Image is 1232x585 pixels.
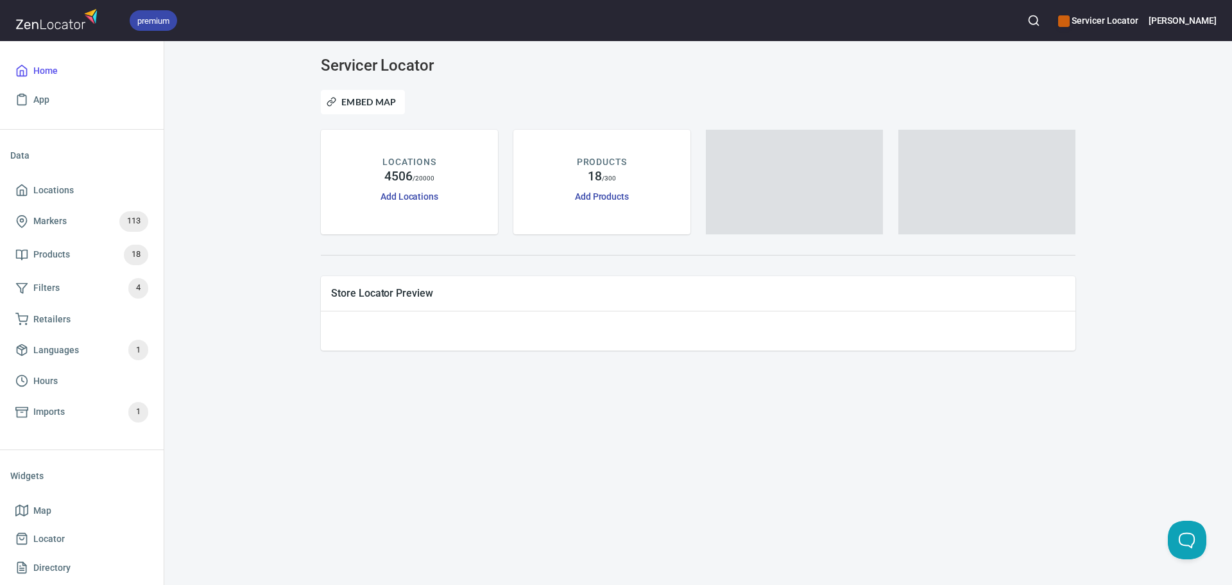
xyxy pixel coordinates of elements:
a: Markers113 [10,205,153,238]
a: Add Locations [381,191,438,202]
a: Add Products [575,191,629,202]
h4: 4506 [384,169,413,184]
a: Products18 [10,238,153,272]
button: color-CE600E [1058,15,1070,27]
a: Locator [10,525,153,554]
span: Languages [33,342,79,358]
div: premium [130,10,177,31]
span: premium [130,14,177,28]
span: Locator [33,531,65,547]
span: Filters [33,280,60,296]
a: Filters4 [10,272,153,305]
span: Retailers [33,311,71,327]
h4: 18 [588,169,602,184]
button: Embed Map [321,90,405,114]
a: Retailers [10,305,153,334]
img: zenlocator [15,5,101,33]
iframe: Help Scout Beacon - Open [1168,521,1206,559]
button: Search [1020,6,1048,35]
a: Imports1 [10,396,153,429]
button: [PERSON_NAME] [1149,6,1217,35]
li: Widgets [10,460,153,491]
a: Locations [10,176,153,205]
span: 4 [128,281,148,295]
a: Hours [10,367,153,396]
span: Locations [33,182,74,198]
span: Embed Map [329,94,397,110]
h6: [PERSON_NAME] [1149,13,1217,28]
h3: Servicer Locator [321,57,562,74]
p: / 300 [602,173,616,183]
p: / 20000 [413,173,435,183]
span: Imports [33,404,65,420]
span: Home [33,63,58,79]
span: Products [33,247,70,263]
p: LOCATIONS [382,155,436,169]
div: Manage your apps [1058,6,1138,35]
a: App [10,85,153,114]
li: Data [10,140,153,171]
span: Hours [33,373,58,389]
a: Home [10,57,153,85]
span: 18 [124,247,148,262]
span: App [33,92,49,108]
h6: Servicer Locator [1058,13,1138,28]
a: Languages1 [10,333,153,367]
span: Map [33,503,51,519]
span: 1 [128,405,148,419]
span: Directory [33,560,71,576]
span: 113 [119,214,148,229]
span: Markers [33,213,67,229]
p: PRODUCTS [577,155,628,169]
a: Directory [10,554,153,582]
span: 1 [128,343,148,358]
a: Map [10,496,153,525]
span: Store Locator Preview [331,286,1065,300]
